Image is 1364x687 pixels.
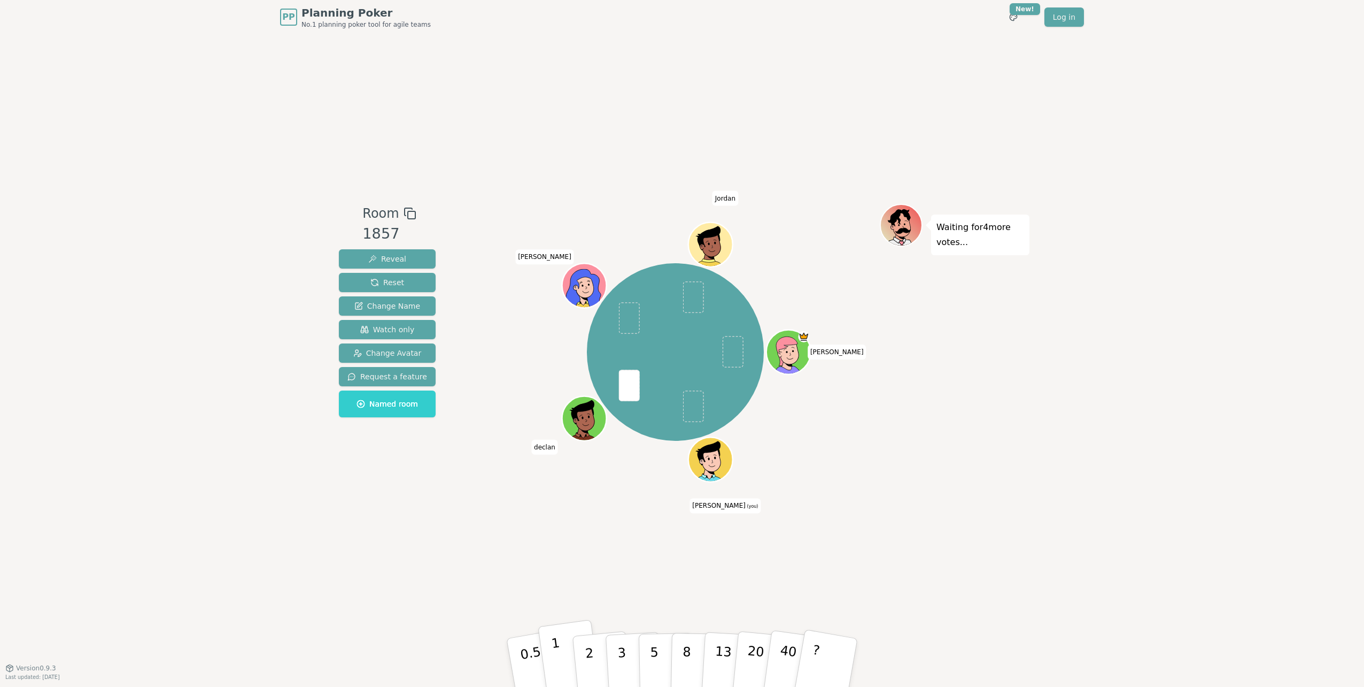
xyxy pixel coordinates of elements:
button: Request a feature [339,367,436,386]
span: Reset [370,277,404,288]
span: PP [282,11,294,24]
span: (you) [746,504,758,509]
span: Change Name [354,301,420,311]
span: Last updated: [DATE] [5,674,60,680]
a: PPPlanning PokerNo.1 planning poker tool for agile teams [280,5,431,29]
span: Request a feature [347,371,427,382]
span: Watch only [360,324,415,335]
a: Log in [1044,7,1084,27]
button: Named room [339,391,436,417]
span: Room [362,204,399,223]
span: Reveal [368,254,406,264]
button: Click to change your avatar [689,439,731,480]
span: Change Avatar [353,348,422,358]
span: Click to change your name [531,439,558,454]
span: No.1 planning poker tool for agile teams [301,20,431,29]
button: New! [1004,7,1023,27]
button: Version0.9.3 [5,664,56,673]
div: 1857 [362,223,416,245]
button: Watch only [339,320,436,339]
span: Named room [356,399,418,409]
span: Click to change your name [808,345,866,360]
button: Reset [339,273,436,292]
button: Change Avatar [339,343,436,363]
span: Click to change your name [689,498,761,513]
span: Planning Poker [301,5,431,20]
span: Click to change your name [712,190,738,205]
span: Rob is the host [798,331,809,342]
span: Click to change your name [515,249,574,264]
span: Version 0.9.3 [16,664,56,673]
p: Waiting for 4 more votes... [936,220,1024,250]
button: Change Name [339,296,436,316]
div: New! [1010,3,1040,15]
button: Reveal [339,249,436,269]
